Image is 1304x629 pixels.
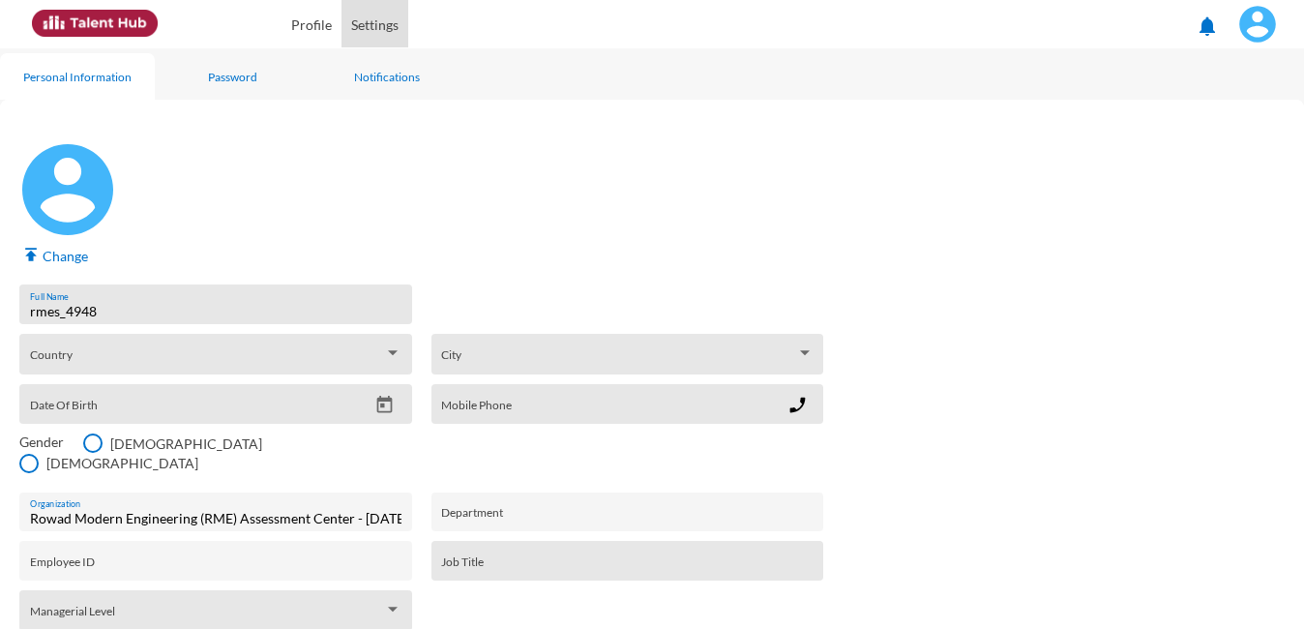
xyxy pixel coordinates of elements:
span: City [441,352,796,368]
span: [DEMOGRAPHIC_DATA] [103,435,262,452]
mat-icon: notifications [1196,15,1219,38]
button: Open calendar [368,395,401,415]
mat-icon: phone_enabled [787,394,814,417]
mat-icon: Example publish icon [19,245,43,268]
span: Managerial Level [30,610,385,625]
mat-radio-group: Select an option [19,434,320,469]
input: Organization [30,511,402,526]
span: Change [19,248,88,264]
mat-label: Gender [19,434,64,450]
span: Country [30,352,385,368]
input: Full Name [30,304,402,319]
span: [DEMOGRAPHIC_DATA] [39,455,198,471]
